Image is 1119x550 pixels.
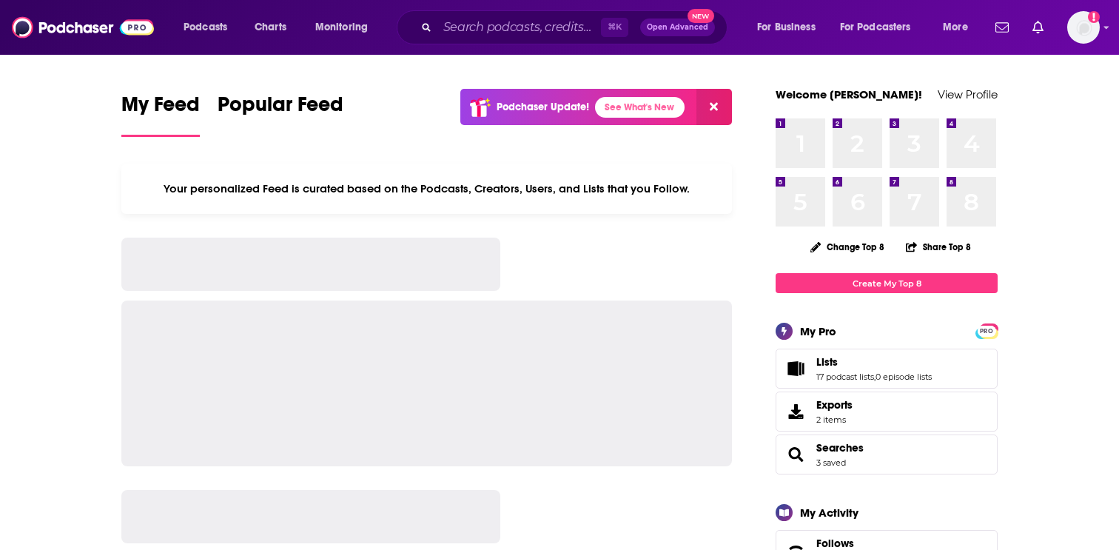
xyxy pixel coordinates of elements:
input: Search podcasts, credits, & more... [437,16,601,39]
button: Show profile menu [1067,11,1100,44]
a: Show notifications dropdown [989,15,1015,40]
span: Popular Feed [218,92,343,126]
div: Your personalized Feed is curated based on the Podcasts, Creators, Users, and Lists that you Follow. [121,164,732,214]
span: For Podcasters [840,17,911,38]
svg: Email not verified [1088,11,1100,23]
button: Open AdvancedNew [640,19,715,36]
span: Lists [776,349,998,389]
button: open menu [305,16,387,39]
span: 2 items [816,415,853,425]
p: Podchaser Update! [497,101,589,113]
a: 0 episode lists [876,372,932,382]
span: More [943,17,968,38]
button: open menu [173,16,246,39]
span: Follows [816,537,854,550]
button: open menu [830,16,932,39]
span: Monitoring [315,17,368,38]
a: See What's New [595,97,685,118]
div: My Pro [800,324,836,338]
button: open menu [932,16,987,39]
a: Lists [816,355,932,369]
span: Open Advanced [647,24,708,31]
span: For Business [757,17,816,38]
span: New [688,9,714,23]
button: Change Top 8 [802,238,893,256]
span: PRO [978,326,995,337]
img: User Profile [1067,11,1100,44]
div: My Activity [800,506,858,520]
button: Share Top 8 [905,232,972,261]
span: Exports [781,401,810,422]
span: , [874,372,876,382]
img: Podchaser - Follow, Share and Rate Podcasts [12,13,154,41]
button: open menu [747,16,834,39]
span: ⌘ K [601,18,628,37]
span: Charts [255,17,286,38]
a: Follows [816,537,952,550]
a: My Feed [121,92,200,137]
a: Create My Top 8 [776,273,998,293]
a: Searches [816,441,864,455]
span: Searches [776,435,998,474]
a: Show notifications dropdown [1026,15,1049,40]
span: Exports [816,398,853,412]
a: View Profile [938,87,998,101]
span: Podcasts [184,17,227,38]
a: Popular Feed [218,92,343,137]
span: Lists [816,355,838,369]
a: Welcome [PERSON_NAME]! [776,87,922,101]
span: My Feed [121,92,200,126]
a: Exports [776,392,998,432]
div: Search podcasts, credits, & more... [411,10,742,44]
a: 17 podcast lists [816,372,874,382]
a: PRO [978,325,995,336]
a: 3 saved [816,457,846,468]
span: Logged in as EllaRoseMurphy [1067,11,1100,44]
a: Lists [781,358,810,379]
a: Charts [245,16,295,39]
a: Searches [781,444,810,465]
